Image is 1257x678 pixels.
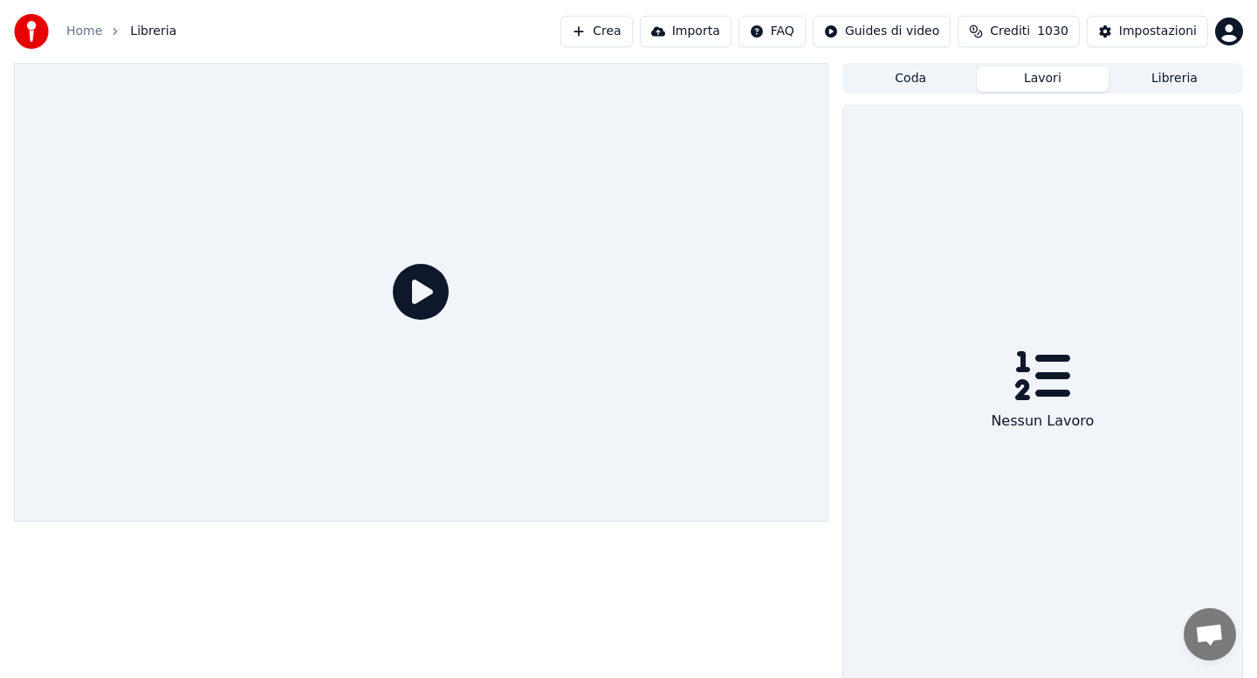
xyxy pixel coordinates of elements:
[14,14,49,49] img: youka
[1119,23,1197,40] div: Impostazioni
[1109,66,1240,92] button: Libreria
[813,16,951,47] button: Guides di video
[1087,16,1208,47] button: Impostazioni
[1037,23,1068,40] span: 1030
[66,23,176,40] nav: breadcrumb
[66,23,102,40] a: Home
[845,66,977,92] button: Coda
[1184,608,1236,661] div: Aprire la chat
[640,16,732,47] button: Importa
[958,16,1080,47] button: Crediti1030
[738,16,806,47] button: FAQ
[977,66,1109,92] button: Lavori
[984,404,1101,439] div: Nessun Lavoro
[560,16,632,47] button: Crea
[990,23,1030,40] span: Crediti
[130,23,176,40] span: Libreria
